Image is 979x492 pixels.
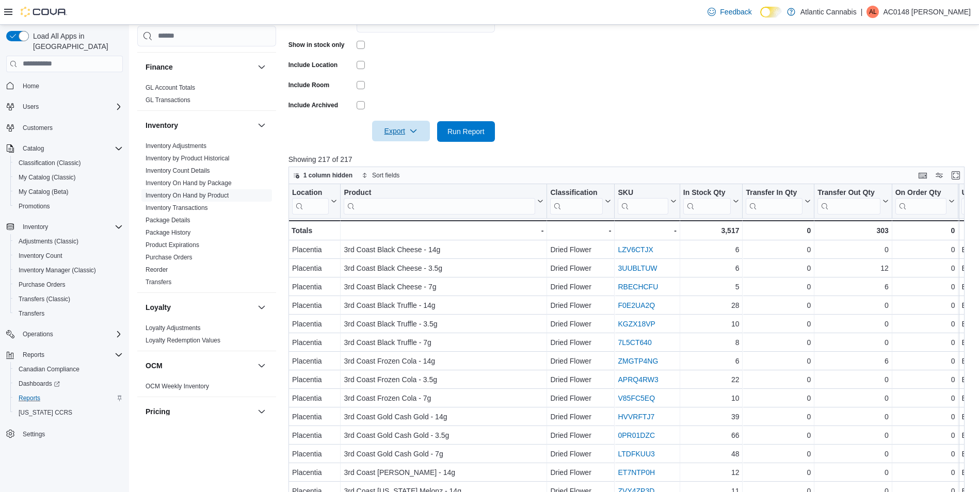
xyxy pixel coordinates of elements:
span: Reports [14,392,123,404]
button: Operations [19,328,57,340]
a: My Catalog (Beta) [14,186,73,198]
span: My Catalog (Beta) [14,186,123,198]
span: Inventory Count [19,252,62,260]
div: 0 [746,224,811,237]
label: Include Location [288,61,338,69]
div: 0 [895,243,955,256]
a: APRQ4RW3 [618,375,658,384]
div: Placentia [292,448,337,460]
button: Sort fields [358,169,404,182]
span: Canadian Compliance [14,363,123,375]
button: Catalog [2,141,127,156]
a: Dashboards [14,378,64,390]
div: 0 [895,392,955,404]
span: My Catalog (Beta) [19,188,69,196]
button: Inventory [2,220,127,234]
div: 6 [817,281,888,293]
button: Catalog [19,142,48,155]
div: 0 [817,373,888,386]
button: Reports [19,349,49,361]
span: Run Report [447,126,485,137]
span: Dashboards [14,378,123,390]
a: Loyalty Adjustments [146,324,201,332]
div: SKU [618,188,668,198]
div: 0 [746,336,811,349]
span: Inventory Transactions [146,204,208,212]
button: Keyboard shortcuts [917,169,929,182]
button: [US_STATE] CCRS [10,405,127,420]
div: 0 [746,318,811,330]
button: Inventory [19,221,52,233]
button: Classification (Classic) [10,156,127,170]
div: 0 [746,299,811,311]
div: Dried Flower [550,448,611,460]
div: 3rd Coast Frozen Cola - 3.5g [344,373,543,386]
button: Inventory Count [10,249,127,263]
div: 0 [817,411,888,423]
div: 3rd Coast Black Truffle - 7g [344,336,543,349]
div: 0 [817,243,888,256]
a: Package History [146,229,190,236]
button: SKU [618,188,676,214]
a: Purchase Orders [14,278,70,291]
a: Dashboards [10,376,127,391]
div: Dried Flower [550,355,611,367]
div: Dried Flower [550,429,611,441]
div: Placentia [292,262,337,274]
a: HVVRFTJ7 [618,413,654,421]
span: Package Details [146,216,190,224]
a: F0E2UA2Q [618,301,655,309]
div: 0 [746,243,811,256]
span: Load All Apps in [GEOGRAPHIC_DATA] [29,31,123,52]
span: Transfers [14,307,123,320]
a: Loyalty Redemption Values [146,337,220,344]
div: 0 [746,355,811,367]
div: 48 [683,448,740,460]
button: Pricing [146,406,253,417]
div: Dried Flower [550,281,611,293]
a: LZV6CTJX [618,245,653,254]
button: In Stock Qty [683,188,740,214]
span: My Catalog (Classic) [19,173,76,182]
span: Export [378,121,424,141]
div: 0 [817,429,888,441]
div: OCM [137,380,276,397]
div: Transfer Out Qty [817,188,880,198]
span: Purchase Orders [146,253,192,261]
button: Operations [2,327,127,341]
span: Users [23,103,39,111]
span: 1 column hidden [303,171,352,179]
span: Reorder [146,266,168,274]
span: Sort fields [372,171,399,179]
a: Transfers [14,307,49,320]
span: GL Account Totals [146,84,195,92]
a: Promotions [14,200,54,212]
button: Users [19,101,43,113]
span: Adjustments (Classic) [19,237,78,245]
div: 3rd Coast Gold Cash Gold - 3.5g [344,429,543,441]
span: Transfers (Classic) [14,293,123,305]
button: Home [2,78,127,93]
div: Dried Flower [550,299,611,311]
div: 6 [817,355,888,367]
a: 3UUBLTUW [618,264,657,272]
span: Inventory Count Details [146,167,210,175]
span: Feedback [720,7,751,17]
span: Transfers (Classic) [19,295,70,303]
button: Reports [2,348,127,362]
span: Purchase Orders [14,278,123,291]
button: Finance [255,61,268,73]
div: 0 [895,373,955,386]
div: 39 [683,411,740,423]
button: Reports [10,391,127,405]
span: AL [869,6,877,18]
div: Placentia [292,411,337,423]
div: Product [344,188,535,214]
a: OCM Weekly Inventory [146,383,209,390]
a: Transfers (Classic) [14,293,74,305]
p: Showing 217 of 217 [288,154,972,165]
button: OCM [255,359,268,372]
span: Customers [19,121,123,134]
span: Home [23,82,39,90]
